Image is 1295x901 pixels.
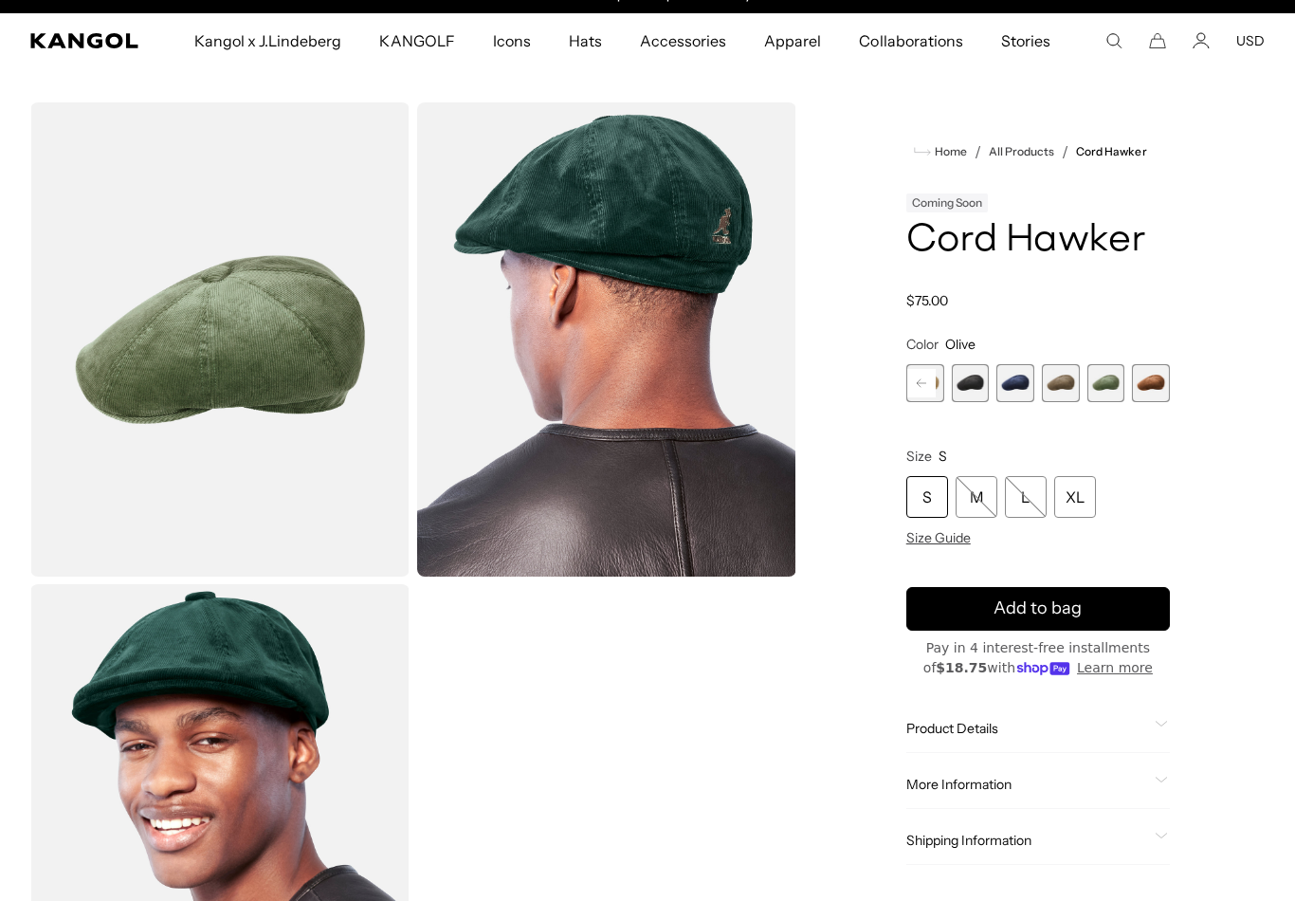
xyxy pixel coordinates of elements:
[175,13,361,68] a: Kangol x J.Lindeberg
[939,448,947,465] span: S
[906,292,948,309] span: $75.00
[1042,364,1080,402] div: 7 of 9
[550,13,621,68] a: Hats
[989,145,1054,158] a: All Products
[967,140,981,163] li: /
[745,13,840,68] a: Apparel
[1001,13,1050,68] span: Stories
[1132,364,1170,402] label: Wood
[982,13,1069,68] a: Stories
[906,720,1147,737] span: Product Details
[417,102,796,577] img: forrester
[1076,145,1146,158] a: Cord Hawker
[1054,476,1096,518] div: XL
[1236,32,1265,49] button: USD
[906,140,1170,163] nav: breadcrumbs
[906,336,939,353] span: Color
[859,13,962,68] span: Collaborations
[906,364,944,402] label: Beige
[1005,476,1047,518] div: L
[30,33,139,48] a: Kangol
[906,832,1147,849] span: Shipping Information
[1132,364,1170,402] div: 9 of 9
[951,364,989,402] div: 5 of 9
[1105,32,1122,49] summary: Search here
[931,145,967,158] span: Home
[474,13,550,68] a: Icons
[194,13,342,68] span: Kangol x J.Lindeberg
[1193,32,1210,49] a: Account
[996,364,1034,402] div: 6 of 9
[906,220,1170,262] h1: Cord Hawker
[914,143,967,160] a: Home
[379,13,454,68] span: KANGOLF
[30,102,410,577] img: color-olive
[906,364,944,402] div: 4 of 9
[956,476,997,518] div: M
[1087,364,1125,402] label: Olive
[906,587,1170,631] button: Add to bag
[840,13,981,68] a: Collaborations
[951,364,989,402] label: Black
[1149,32,1166,49] button: Cart
[906,529,971,546] span: Size Guide
[906,448,932,465] span: Size
[906,776,1147,793] span: More Information
[1054,140,1068,163] li: /
[569,13,602,68] span: Hats
[764,13,821,68] span: Apparel
[945,336,976,353] span: Olive
[906,476,948,518] div: S
[493,13,531,68] span: Icons
[994,596,1082,621] span: Add to bag
[360,13,473,68] a: KANGOLF
[906,193,988,212] div: Coming Soon
[996,364,1034,402] label: Navy
[640,13,726,68] span: Accessories
[1087,364,1125,402] div: 8 of 9
[1042,364,1080,402] label: Nickel
[621,13,745,68] a: Accessories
